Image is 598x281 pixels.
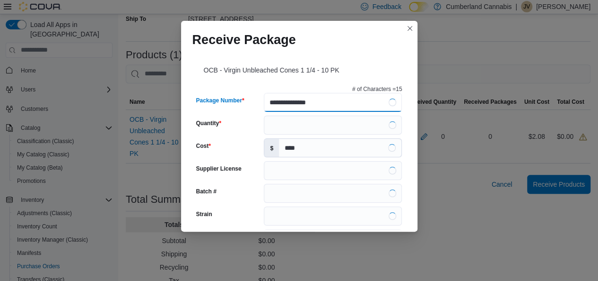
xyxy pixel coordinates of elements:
h1: Receive Package [192,32,296,47]
button: Closes this modal window [404,23,416,34]
label: Cost [196,142,211,150]
label: Package Number [196,97,244,104]
div: OCB - Virgin Unbleached Cones 1 1/4 - 10 PK [192,55,406,82]
p: # of Characters = 15 [352,85,402,93]
label: Batch # [196,188,217,195]
label: Strain [196,210,212,218]
label: Quantity [196,119,221,127]
label: Supplier License [196,165,242,172]
label: $ [264,139,279,157]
